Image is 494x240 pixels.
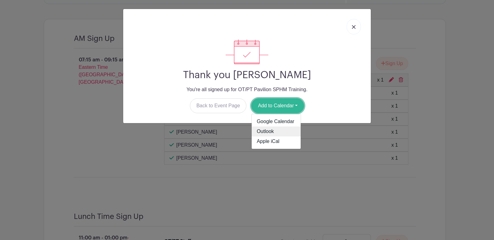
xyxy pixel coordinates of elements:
button: Add to Calendar [251,98,304,113]
a: Back to Event Page [190,98,247,113]
a: Apple iCal [252,136,301,146]
a: Outlook [252,127,301,136]
p: You're all signed up for OT/PT Pavilion SPHM Training. [128,86,366,93]
img: close_button-5f87c8562297e5c2d7936805f587ecaba9071eb48480494691a3f1689db116b3.svg [352,25,356,29]
img: signup_complete-c468d5dda3e2740ee63a24cb0ba0d3ce5d8a4ecd24259e683200fb1569d990c8.svg [226,39,268,64]
h2: Thank you [PERSON_NAME] [128,69,366,81]
a: Google Calendar [252,117,301,127]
